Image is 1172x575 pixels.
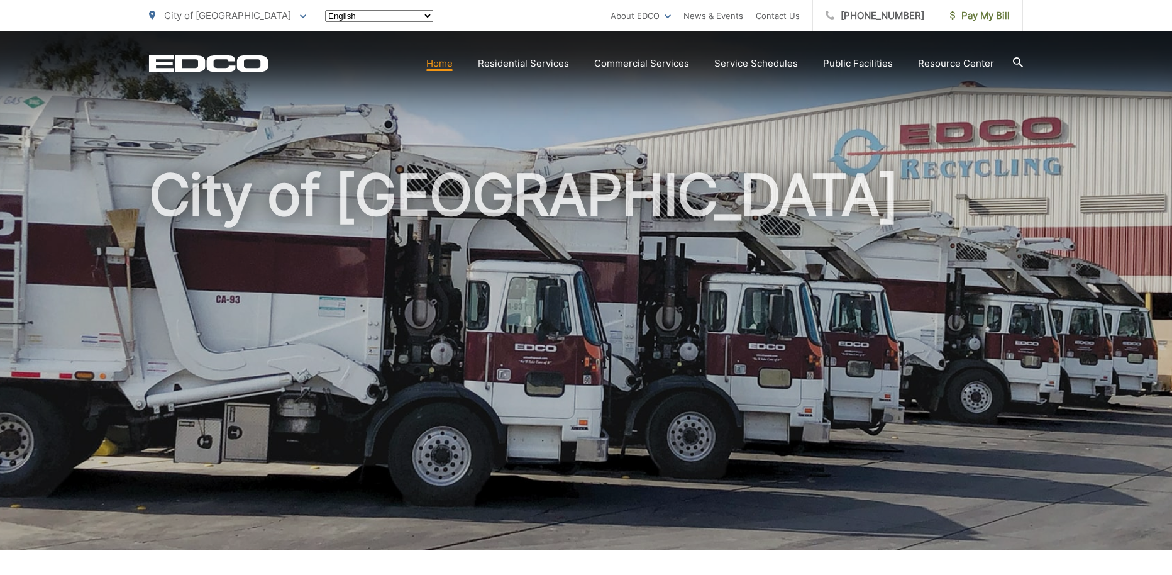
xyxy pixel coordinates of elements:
a: Resource Center [918,56,994,71]
span: Pay My Bill [950,8,1010,23]
a: Commercial Services [594,56,689,71]
a: EDCD logo. Return to the homepage. [149,55,268,72]
a: News & Events [683,8,743,23]
a: Residential Services [478,56,569,71]
a: Service Schedules [714,56,798,71]
a: Home [426,56,453,71]
span: City of [GEOGRAPHIC_DATA] [164,9,291,21]
select: Select a language [325,10,433,22]
h1: City of [GEOGRAPHIC_DATA] [149,164,1023,562]
a: Contact Us [756,8,800,23]
a: About EDCO [611,8,671,23]
a: Public Facilities [823,56,893,71]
